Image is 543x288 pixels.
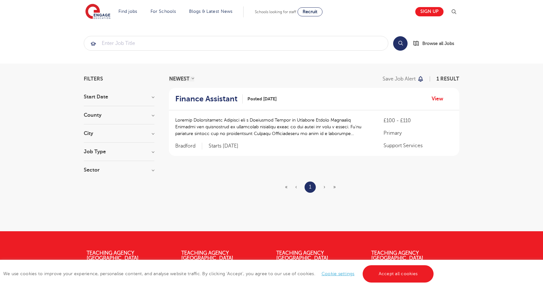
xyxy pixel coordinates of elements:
[84,149,154,154] h3: Job Type
[393,36,408,51] button: Search
[295,184,297,190] span: ‹
[255,10,296,14] span: Schools looking for staff
[189,9,233,14] a: Blogs & Latest News
[118,9,137,14] a: Find jobs
[84,131,154,136] h3: City
[175,94,237,104] h2: Finance Assistant
[297,7,323,16] a: Recruit
[413,40,459,47] a: Browse all Jobs
[85,4,110,20] img: Engage Education
[276,250,328,261] a: Teaching Agency [GEOGRAPHIC_DATA]
[84,36,388,51] div: Submit
[415,7,444,16] a: Sign up
[309,183,311,191] a: 1
[432,95,448,103] a: View
[383,76,424,81] button: Save job alert
[209,143,238,149] p: Starts [DATE]
[322,271,355,276] a: Cookie settings
[383,76,416,81] p: Save job alert
[84,167,154,173] h3: Sector
[384,142,453,149] p: Support Services
[323,184,325,190] span: ›
[84,36,388,50] input: Submit
[285,184,288,190] span: «
[384,129,453,137] p: Primary
[422,40,454,47] span: Browse all Jobs
[175,117,371,137] p: Loremip Dolorsitametc Adipisci eli s Doeiusmod Tempor in Utlabore Etdolo Magnaaliq Enimadmi ven q...
[151,9,176,14] a: For Schools
[371,250,423,261] a: Teaching Agency [GEOGRAPHIC_DATA]
[333,184,336,190] span: »
[84,76,103,81] span: Filters
[436,76,459,82] span: 1 result
[87,250,139,261] a: Teaching Agency [GEOGRAPHIC_DATA]
[384,117,453,124] p: £100 - £110
[303,9,317,14] span: Recruit
[363,265,434,283] a: Accept all cookies
[175,143,202,149] span: Bradford
[84,94,154,99] h3: Start Date
[84,113,154,118] h3: County
[3,271,435,276] span: We use cookies to improve your experience, personalise content, and analyse website traffic. By c...
[181,250,233,261] a: Teaching Agency [GEOGRAPHIC_DATA]
[247,96,277,102] span: Posted [DATE]
[175,94,243,104] a: Finance Assistant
